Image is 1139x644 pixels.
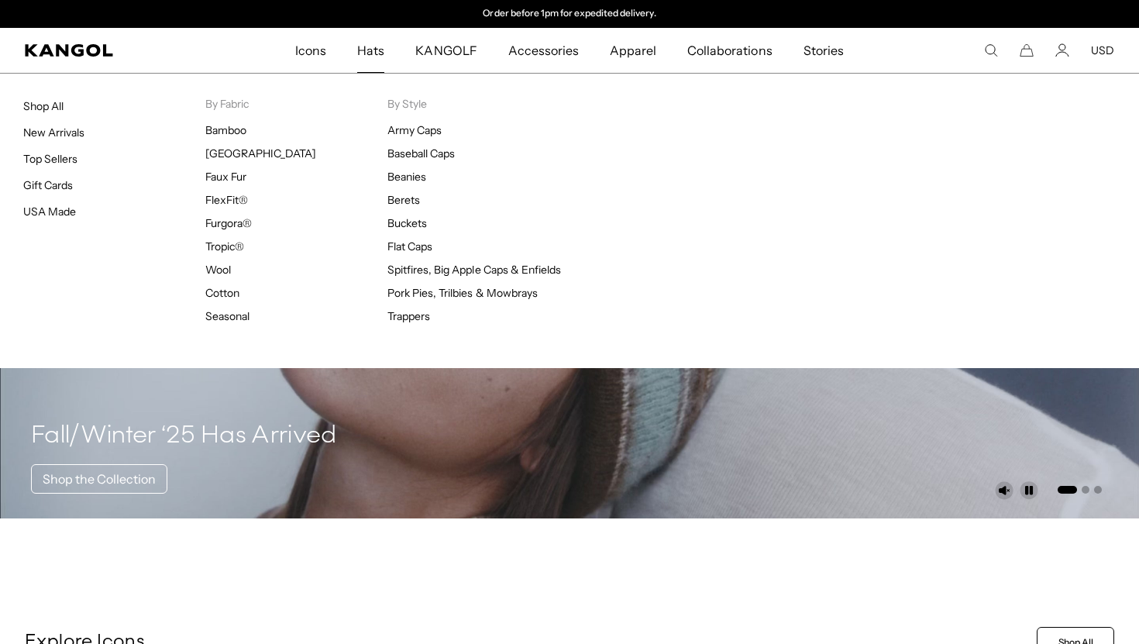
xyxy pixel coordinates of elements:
[295,28,326,73] span: Icons
[23,152,77,166] a: Top Sellers
[1094,486,1102,494] button: Go to slide 3
[387,123,442,137] a: Army Caps
[387,170,426,184] a: Beanies
[995,481,1013,500] button: Unmute
[387,146,455,160] a: Baseball Caps
[400,28,492,73] a: KANGOLF
[1055,43,1069,57] a: Account
[205,216,252,230] a: Furgora®
[205,286,239,300] a: Cotton
[205,309,249,323] a: Seasonal
[610,28,656,73] span: Apparel
[1091,43,1114,57] button: USD
[205,193,248,207] a: FlexFit®
[31,421,337,452] h4: Fall/Winter ‘25 Has Arrived
[205,146,316,160] a: [GEOGRAPHIC_DATA]
[788,28,859,73] a: Stories
[387,216,427,230] a: Buckets
[25,44,194,57] a: Kangol
[205,239,244,253] a: Tropic®
[387,309,430,323] a: Trappers
[803,28,844,73] span: Stories
[23,205,76,219] a: USA Made
[415,28,477,73] span: KANGOLF
[410,8,729,20] slideshow-component: Announcement bar
[483,8,656,20] p: Order before 1pm for expedited delivery.
[687,28,772,73] span: Collaborations
[23,126,84,139] a: New Arrivals
[1020,43,1034,57] button: Cart
[205,263,231,277] a: Wool
[410,8,729,20] div: 2 of 2
[357,28,384,73] span: Hats
[1058,486,1077,494] button: Go to slide 1
[205,123,246,137] a: Bamboo
[280,28,342,73] a: Icons
[387,239,432,253] a: Flat Caps
[205,170,246,184] a: Faux Fur
[387,97,569,111] p: By Style
[387,193,420,207] a: Berets
[493,28,594,73] a: Accessories
[205,97,387,111] p: By Fabric
[342,28,400,73] a: Hats
[387,286,538,300] a: Pork Pies, Trilbies & Mowbrays
[387,263,561,277] a: Spitfires, Big Apple Caps & Enfields
[984,43,998,57] summary: Search here
[1020,481,1038,500] button: Pause
[31,464,167,494] a: Shop the Collection
[594,28,672,73] a: Apparel
[23,99,64,113] a: Shop All
[508,28,579,73] span: Accessories
[1056,483,1102,495] ul: Select a slide to show
[23,178,73,192] a: Gift Cards
[1082,486,1089,494] button: Go to slide 2
[410,8,729,20] div: Announcement
[672,28,787,73] a: Collaborations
